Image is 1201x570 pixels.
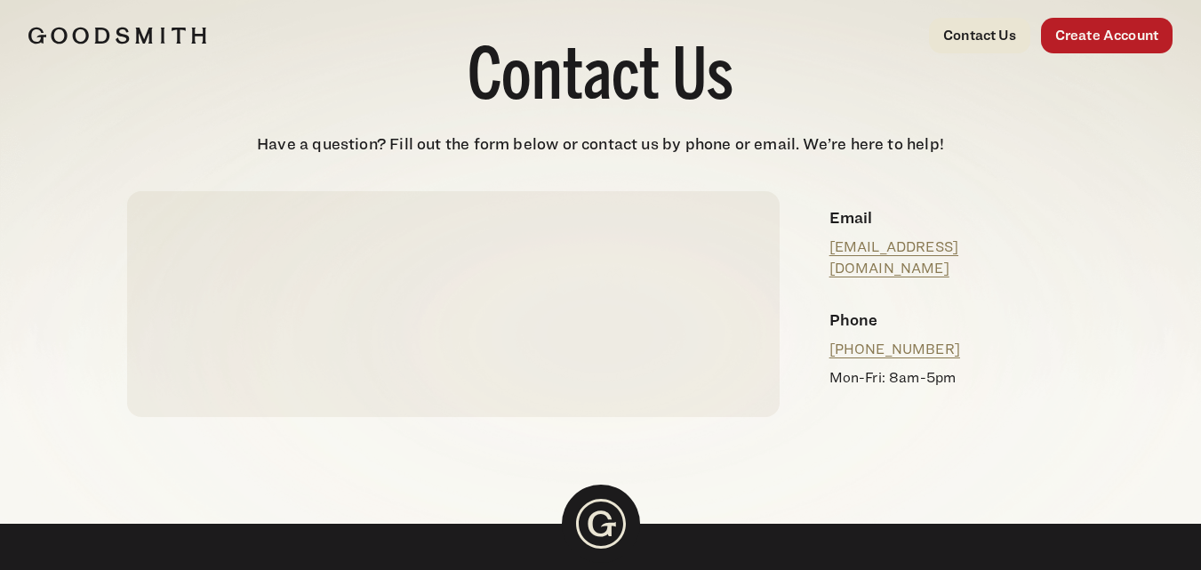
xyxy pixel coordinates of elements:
img: Goodsmith Logo [562,485,640,563]
h4: Email [829,205,1061,229]
a: [PHONE_NUMBER] [829,341,960,357]
h4: Phone [829,308,1061,332]
img: Goodsmith [28,27,206,44]
a: [EMAIL_ADDRESS][DOMAIN_NAME] [829,238,958,277]
a: Contact Us [929,18,1030,53]
a: Create Account [1041,18,1173,53]
p: Mon-Fri: 8am-5pm [829,367,1061,389]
